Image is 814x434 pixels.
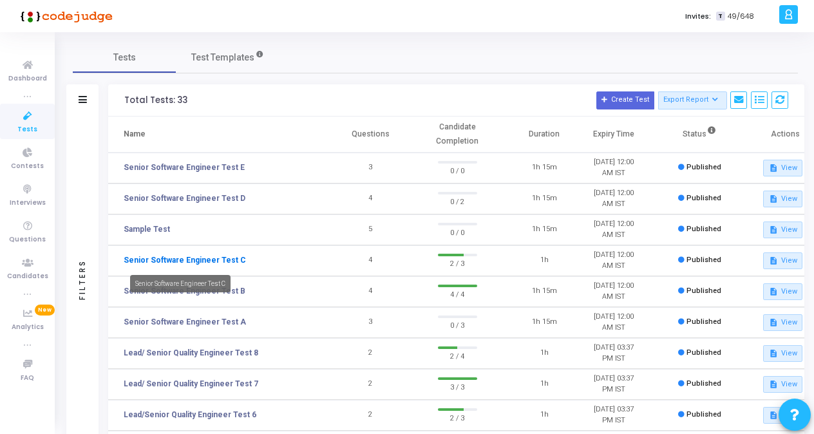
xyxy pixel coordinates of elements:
button: View [763,283,802,300]
td: 3 [336,153,405,184]
span: New [35,305,55,316]
span: Tests [113,51,136,64]
th: Candidate Completion [405,117,509,153]
td: 1h [509,245,579,276]
a: Senior Software Engineer Test E [124,162,245,173]
td: 4 [336,245,405,276]
a: Lead/ Senior Quality Engineer Test 7 [124,378,258,390]
span: Published [686,163,721,171]
td: 1h 15m [509,184,579,214]
td: 1h 15m [509,276,579,307]
td: [DATE] 12:00 AM IST [579,184,648,214]
td: 1h [509,400,579,431]
a: Senior Software Engineer Test A [124,316,246,328]
button: Export Report [658,91,727,109]
button: View [763,160,802,176]
td: 5 [336,214,405,245]
mat-icon: description [769,318,778,327]
th: Status [648,117,750,153]
td: [DATE] 12:00 AM IST [579,153,648,184]
span: FAQ [21,373,34,384]
span: 4 / 4 [438,287,477,300]
span: Published [686,410,721,419]
span: Published [686,379,721,388]
button: View [763,252,802,269]
div: Senior Software Engineer Test C [130,275,231,292]
td: 4 [336,184,405,214]
button: View [763,314,802,331]
span: Dashboard [8,73,47,84]
mat-icon: description [769,225,778,234]
a: Lead/Senior Quality Engineer Test 6 [124,409,256,420]
mat-icon: description [769,256,778,265]
span: Published [686,225,721,233]
td: [DATE] 12:00 AM IST [579,245,648,276]
span: Tests [17,124,37,135]
td: [DATE] 03:37 PM IST [579,400,648,431]
div: Filters [77,209,88,350]
label: Invites: [685,11,711,22]
span: Published [686,317,721,326]
td: 2 [336,400,405,431]
td: 1h 15m [509,307,579,338]
span: T [716,12,724,21]
td: [DATE] 12:00 AM IST [579,307,648,338]
a: Lead/ Senior Quality Engineer Test 8 [124,347,258,359]
span: 2 / 3 [438,256,477,269]
button: View [763,222,802,238]
button: View [763,407,802,424]
button: Create Test [596,91,654,109]
td: [DATE] 03:37 PM IST [579,369,648,400]
td: [DATE] 03:37 PM IST [579,338,648,369]
th: Duration [509,117,579,153]
mat-icon: description [769,411,778,420]
span: 0 / 3 [438,318,477,331]
mat-icon: description [769,349,778,358]
button: View [763,376,802,393]
td: [DATE] 12:00 AM IST [579,276,648,307]
a: Senior Software Engineer Test D [124,193,245,204]
td: 2 [336,338,405,369]
span: 3 / 3 [438,380,477,393]
span: Contests [11,161,44,172]
td: [DATE] 12:00 AM IST [579,214,648,245]
span: Analytics [12,322,44,333]
img: logo [16,3,113,29]
span: Published [686,348,721,357]
span: 49/648 [728,11,754,22]
button: View [763,191,802,207]
th: Questions [336,117,405,153]
a: Senior Software Engineer Test C [124,254,246,266]
mat-icon: description [769,164,778,173]
mat-icon: description [769,287,778,296]
th: Expiry Time [579,117,648,153]
span: 0 / 0 [438,225,477,238]
div: Total Tests: 33 [124,95,187,106]
span: 2 / 4 [438,349,477,362]
span: 2 / 3 [438,411,477,424]
td: 2 [336,369,405,400]
th: Name [108,117,336,153]
span: Published [686,256,721,264]
mat-icon: description [769,380,778,389]
td: 1h 15m [509,153,579,184]
td: 1h [509,369,579,400]
td: 4 [336,276,405,307]
span: Candidates [7,271,48,282]
span: Interviews [10,198,46,209]
span: Published [686,194,721,202]
span: 0 / 0 [438,164,477,176]
td: 1h [509,338,579,369]
button: View [763,345,802,362]
span: Published [686,287,721,295]
span: Test Templates [191,51,254,64]
mat-icon: description [769,194,778,203]
a: Sample Test [124,223,170,235]
td: 1h 15m [509,214,579,245]
td: 3 [336,307,405,338]
span: Questions [9,234,46,245]
span: 0 / 2 [438,194,477,207]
